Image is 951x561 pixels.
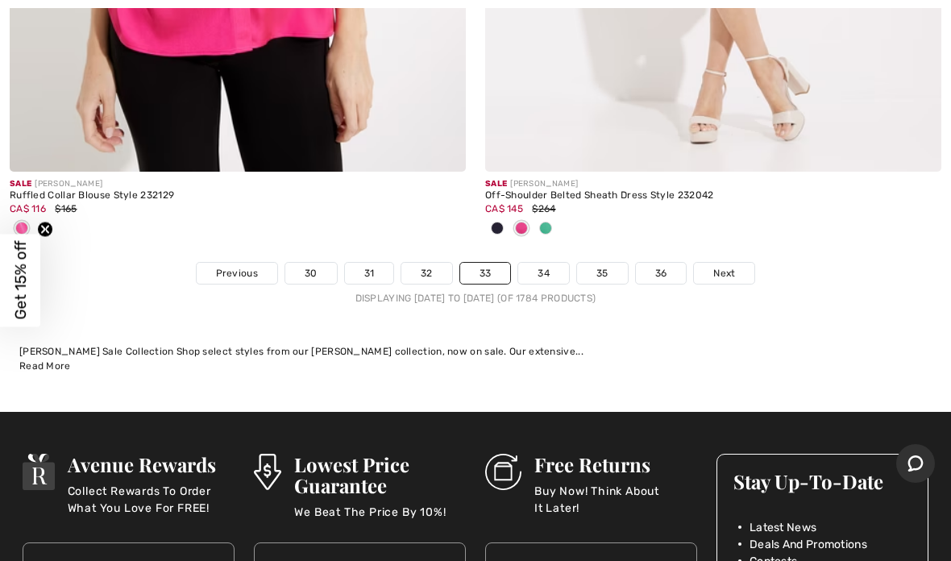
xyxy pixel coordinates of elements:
[68,454,235,475] h3: Avenue Rewards
[485,178,941,190] div: [PERSON_NAME]
[485,454,521,490] img: Free Returns
[401,263,452,284] a: 32
[534,483,697,515] p: Buy Now! Think About It Later!
[509,216,534,243] div: Dazzle pink
[19,360,71,372] span: Read More
[10,179,31,189] span: Sale
[694,263,754,284] a: Next
[518,263,569,284] a: 34
[485,203,523,214] span: CA$ 145
[285,263,337,284] a: 30
[11,241,30,320] span: Get 15% off
[10,178,466,190] div: [PERSON_NAME]
[485,179,507,189] span: Sale
[68,483,235,515] p: Collect Rewards To Order What You Love For FREE!
[896,444,935,484] iframe: Opens a widget where you can chat to one of our agents
[485,190,941,202] div: Off-Shoulder Belted Sheath Dress Style 232042
[534,216,558,243] div: Foliage
[34,216,58,243] div: Exotic lime
[197,263,277,284] a: Previous
[19,344,932,359] div: [PERSON_NAME] Sale Collection Shop select styles from our [PERSON_NAME] collection, now on sale. ...
[55,203,77,214] span: $165
[750,536,867,553] span: Deals And Promotions
[10,203,46,214] span: CA$ 116
[733,471,912,492] h3: Stay Up-To-Date
[532,203,555,214] span: $264
[216,266,258,280] span: Previous
[713,266,735,280] span: Next
[294,454,466,496] h3: Lowest Price Guarantee
[485,216,509,243] div: Midnight Blue
[534,454,697,475] h3: Free Returns
[750,519,816,536] span: Latest News
[254,454,281,490] img: Lowest Price Guarantee
[10,190,466,202] div: Ruffled Collar Blouse Style 232129
[10,216,34,243] div: Dazzle pink
[636,263,687,284] a: 36
[294,504,466,536] p: We Beat The Price By 10%!
[460,263,511,284] a: 33
[577,263,628,284] a: 35
[37,222,53,238] button: Close teaser
[345,263,394,284] a: 31
[23,454,55,490] img: Avenue Rewards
